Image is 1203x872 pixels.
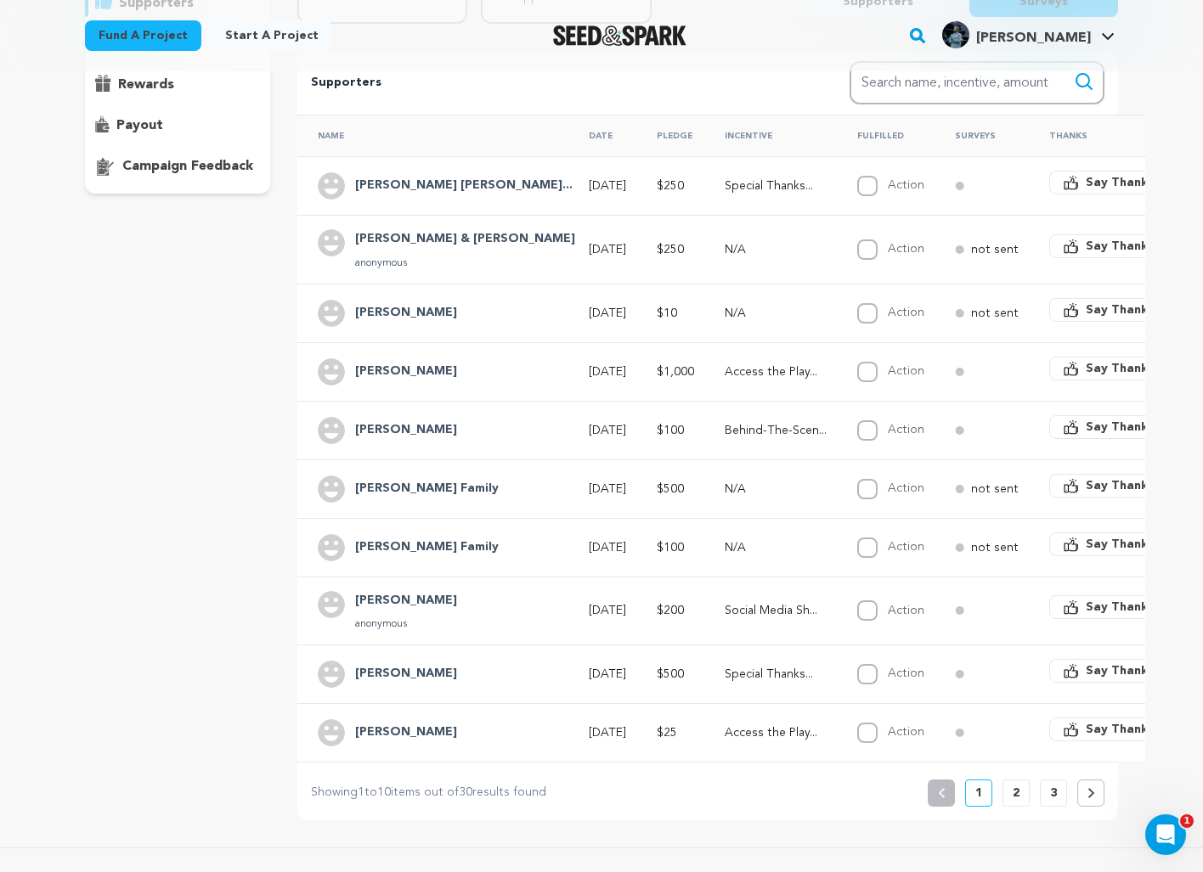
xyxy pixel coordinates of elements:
span: Say Thanks [1086,301,1154,318]
img: user.png [318,719,345,746]
button: Say Thanks [1049,659,1168,683]
button: 1 [965,779,992,807]
p: Social Media Shoutout [725,602,827,619]
a: Joe C.'s Profile [939,18,1118,48]
p: payout [116,115,163,136]
img: Seed&Spark Logo Dark Mode [553,25,686,46]
span: 30 [459,786,472,798]
span: 1 [358,786,364,798]
span: $100 [657,542,684,554]
div: Joe C.'s Profile [942,21,1091,48]
p: Supporters [311,73,795,93]
h4: Matthew Courtney & Calardo [355,176,573,196]
th: Name [297,115,568,156]
span: Say Thanks [1086,662,1154,679]
img: user.png [318,358,345,385]
label: Action [888,243,924,255]
span: $100 [657,425,684,436]
img: user.png [318,661,345,688]
h4: Bonilla Family [355,537,499,558]
h4: Roberto [355,591,457,611]
button: Say Thanks [1049,357,1168,380]
h4: Nick & Sarah [355,229,575,250]
span: $25 [657,727,677,739]
button: Say Thanks [1049,595,1168,619]
span: 10 [377,786,391,798]
th: Fulfilled [837,115,935,156]
p: [DATE] [589,602,626,619]
span: Joe C.'s Profile [939,18,1118,53]
p: not sent [971,241,1019,258]
img: user.png [318,417,345,444]
p: Access the Playlist [725,363,827,380]
span: Say Thanks [1086,536,1154,553]
img: user.png [318,229,345,256]
p: campaign feedback [122,156,253,177]
img: user.png [318,300,345,327]
p: anonymous [355,256,575,270]
button: payout [85,112,270,139]
img: user.png [318,172,345,200]
label: Action [888,179,924,191]
span: $1,000 [657,366,694,378]
label: Action [888,667,924,679]
span: Say Thanks [1086,721,1154,738]
span: [PERSON_NAME] [976,31,1091,45]
p: [DATE] [589,177,626,194]
th: Incentive [704,115,837,156]
button: Say Thanks [1049,415,1168,439]
label: Action [888,424,924,436]
h4: B.Bens [355,303,457,323]
button: Say Thanks [1049,234,1168,258]
label: Action [888,482,924,494]
label: Action [888,307,924,318]
label: Action [888,365,924,377]
button: Say Thanks [1049,298,1168,322]
button: Say Thanks [1049,532,1168,556]
th: Pledge [636,115,704,156]
button: Say Thanks [1049,474,1168,498]
button: 2 [1002,779,1030,807]
p: rewards [118,75,174,95]
p: 2 [1013,785,1019,802]
p: [DATE] [589,724,626,741]
iframe: Intercom live chat [1145,814,1186,855]
button: rewards [85,71,270,98]
span: $500 [657,668,684,680]
a: Start a project [212,20,332,51]
p: Special Thanks in the Credits [725,666,827,683]
p: not sent [971,305,1019,322]
p: not sent [971,481,1019,498]
span: Say Thanks [1086,360,1154,377]
p: Showing to items out of results found [311,783,546,803]
p: [DATE] [589,481,626,498]
p: N/A [725,305,827,322]
button: 3 [1040,779,1067,807]
p: N/A [725,481,827,498]
label: Action [888,726,924,738]
h4: Liz Dunn [355,362,457,382]
p: Access the Playlist [725,724,827,741]
h4: Pagni Family [355,479,499,499]
span: Say Thanks [1086,419,1154,436]
p: anonymous [355,617,457,631]
p: N/A [725,539,827,556]
p: 3 [1050,785,1057,802]
label: Action [888,605,924,616]
th: Thanks [1029,115,1178,156]
img: user.png [318,534,345,561]
a: Fund a project [85,20,201,51]
input: Search name, incentive, amount [850,61,1104,104]
a: Seed&Spark Homepage [553,25,686,46]
th: Surveys [935,115,1029,156]
p: Behind-The-Scenes Footage [725,422,827,439]
label: Action [888,541,924,553]
button: campaign feedback [85,153,270,180]
span: Say Thanks [1086,174,1154,191]
p: not sent [971,539,1019,556]
button: Say Thanks [1049,171,1168,194]
span: $500 [657,483,684,495]
span: $10 [657,307,677,319]
p: Special Thanks in the Credits [725,177,827,194]
span: Say Thanks [1086,238,1154,255]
